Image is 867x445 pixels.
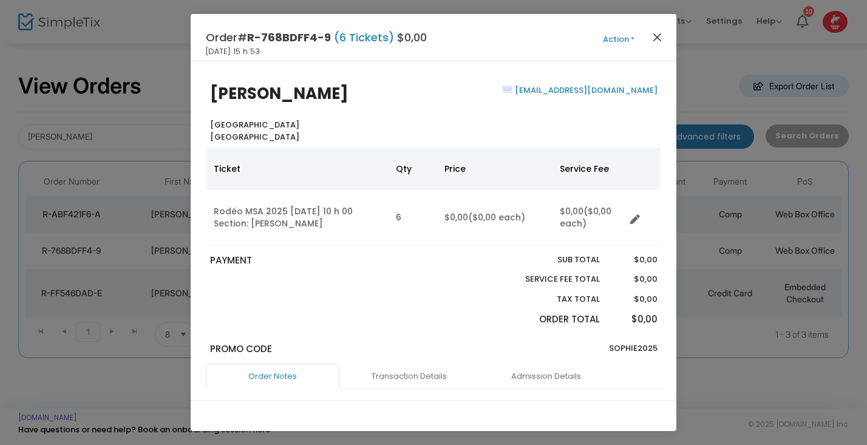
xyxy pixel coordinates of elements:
td: 6 [389,190,437,245]
span: (6 Tickets) [331,30,397,45]
td: $0,00 [437,190,552,245]
p: PAYMENT [210,254,428,268]
button: Close [650,29,665,45]
th: Service Fee [552,148,625,190]
h4: Order# $0,00 [206,29,427,46]
div: SOPHIE2025 [433,342,663,364]
p: Tax Total [497,293,600,305]
p: $0,00 [611,273,657,285]
b: [PERSON_NAME] [210,83,348,104]
p: Promo Code [210,342,428,356]
span: ($0,00 each) [560,205,611,229]
button: Action [582,33,655,46]
p: Order Total [497,313,600,327]
p: Service Fee Total [497,273,600,285]
a: Transaction Details [342,364,476,389]
a: Admission Details [479,364,613,389]
p: $0,00 [611,293,657,305]
p: $0,00 [611,254,657,266]
th: Price [437,148,552,190]
span: ($0,00 each) [468,211,525,223]
a: Order Notes [206,364,339,389]
p: Sub total [497,254,600,266]
span: [DATE] 15 h 53 [206,46,260,58]
th: Ticket [206,148,389,190]
span: R-768BDFF4-9 [247,30,331,45]
div: Data table [206,148,661,245]
a: [EMAIL_ADDRESS][DOMAIN_NAME] [512,84,658,96]
td: $0,00 [552,190,625,245]
p: $0,00 [611,313,657,327]
th: Qty [389,148,437,190]
b: [GEOGRAPHIC_DATA] [GEOGRAPHIC_DATA] [210,119,299,143]
td: Rodéo MSA 2025 [DATE] 10 h 00 Section: [PERSON_NAME] [206,190,389,245]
